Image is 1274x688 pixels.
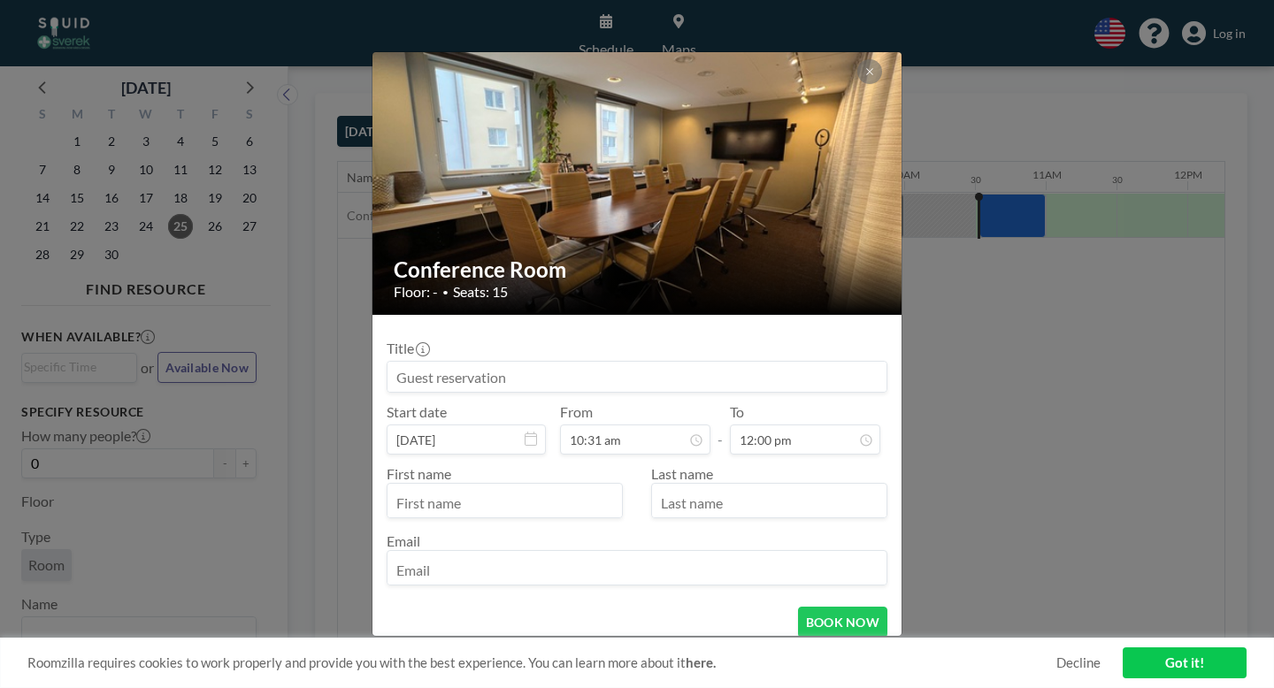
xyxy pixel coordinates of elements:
label: Last name [651,465,713,482]
a: Got it! [1123,647,1247,678]
input: Last name [652,487,886,517]
span: - [718,409,723,448]
span: Seats: 15 [453,283,508,301]
input: Email [388,554,886,585]
span: Floor: - [394,283,438,301]
label: Title [387,340,428,357]
span: • [442,286,449,299]
label: Email [387,532,420,549]
a: here. [686,654,716,670]
button: BOOK NOW [798,607,887,638]
input: First name [388,487,622,517]
label: To [730,403,744,421]
span: Roomzilla requires cookies to work properly and provide you with the best experience. You can lea... [27,654,1056,671]
label: Start date [387,403,447,421]
input: Guest reservation [388,362,886,392]
h2: Conference Room [394,256,882,283]
label: From [560,403,593,421]
a: Decline [1056,654,1101,671]
label: First name [387,465,451,482]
